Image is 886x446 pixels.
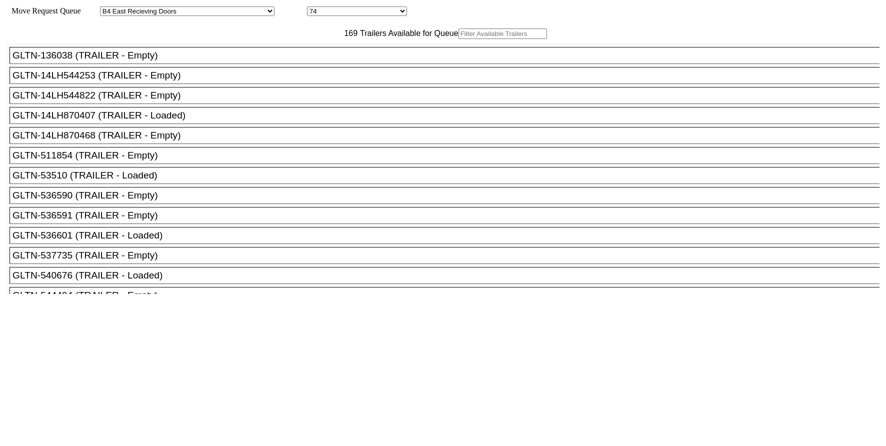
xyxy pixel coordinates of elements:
[12,250,885,261] div: GLTN-537735 (TRAILER - Empty)
[6,6,81,15] span: Move Request Queue
[12,70,885,81] div: GLTN-14LH544253 (TRAILER - Empty)
[12,210,885,221] div: GLTN-536591 (TRAILER - Empty)
[12,50,885,61] div: GLTN-136038 (TRAILER - Empty)
[12,290,885,301] div: GLTN-544404 (TRAILER - Empty)
[12,150,885,161] div: GLTN-511854 (TRAILER - Empty)
[357,29,458,37] span: Trailers Available for Queue
[12,170,885,181] div: GLTN-53510 (TRAILER - Loaded)
[12,90,885,101] div: GLTN-14LH544822 (TRAILER - Empty)
[12,110,885,121] div: GLTN-14LH870407 (TRAILER - Loaded)
[12,230,885,241] div: GLTN-536601 (TRAILER - Loaded)
[276,6,305,15] span: Location
[12,130,885,141] div: GLTN-14LH870468 (TRAILER - Empty)
[339,29,357,37] span: 169
[458,28,547,39] input: Filter Available Trailers
[12,190,885,201] div: GLTN-536590 (TRAILER - Empty)
[82,6,98,15] span: Area
[12,270,885,281] div: GLTN-540676 (TRAILER - Loaded)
